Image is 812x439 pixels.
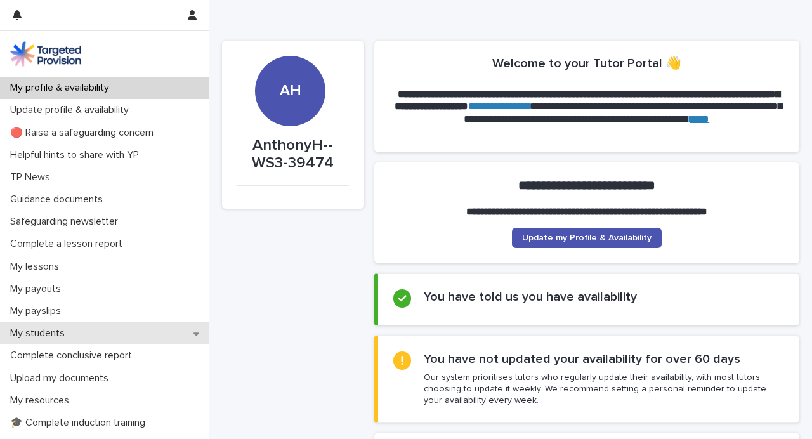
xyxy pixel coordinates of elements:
p: Upload my documents [5,372,119,384]
p: My lessons [5,261,69,273]
span: Update my Profile & Availability [522,233,652,242]
p: My payouts [5,283,71,295]
p: My resources [5,395,79,407]
img: M5nRWzHhSzIhMunXDL62 [10,41,81,67]
p: 🎓 Complete induction training [5,417,155,429]
p: Helpful hints to share with YP [5,149,149,161]
p: 🔴 Raise a safeguarding concern [5,127,164,139]
p: My students [5,327,75,339]
p: Guidance documents [5,193,113,206]
p: Update profile & availability [5,104,139,116]
h2: You have told us you have availability [424,289,637,305]
p: Safeguarding newsletter [5,216,128,228]
p: Complete a lesson report [5,238,133,250]
h2: Welcome to your Tutor Portal 👋 [492,56,681,71]
h2: You have not updated your availability for over 60 days [424,351,740,367]
div: AH [255,11,325,100]
p: My profile & availability [5,82,119,94]
p: Complete conclusive report [5,350,142,362]
p: AnthonyH--WS3-39474 [237,136,349,173]
p: TP News [5,171,60,183]
p: Our system prioritises tutors who regularly update their availability, with most tutors choosing ... [424,372,783,407]
a: Update my Profile & Availability [512,228,662,248]
p: My payslips [5,305,71,317]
